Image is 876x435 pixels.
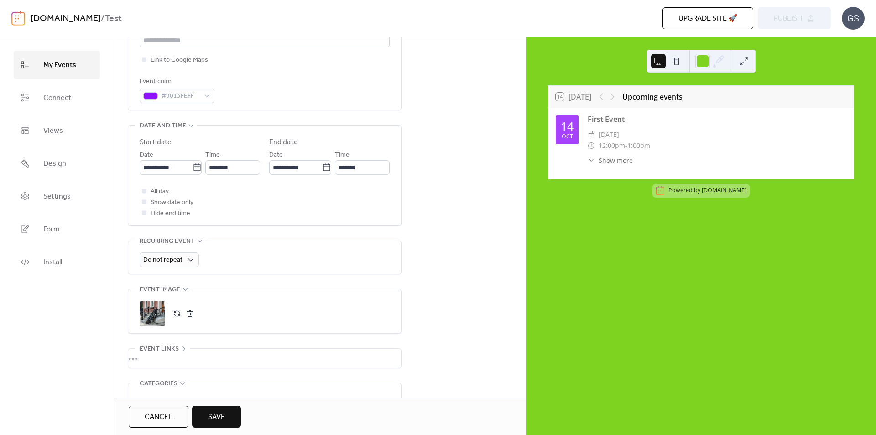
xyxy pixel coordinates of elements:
span: Save [208,412,225,423]
span: Recurring event [140,236,195,247]
span: Form [43,222,60,237]
span: My Events [43,58,76,73]
span: 12:00pm [599,140,625,151]
span: Settings [43,189,71,204]
span: 1:00pm [627,140,650,151]
span: Views [43,124,63,138]
div: ••• [128,349,401,368]
span: Date [269,150,283,161]
div: Powered by [668,187,746,194]
span: #9013FEFF [162,91,200,102]
span: Time [335,150,349,161]
b: Test [105,10,122,27]
span: Event image [140,284,180,295]
button: Save [192,406,241,428]
span: Show date only [151,197,193,208]
span: Upgrade site 🚀 [678,13,737,24]
a: [DOMAIN_NAME] [702,187,746,194]
div: ; [140,301,165,326]
div: Event color [140,76,213,87]
div: ​ [588,140,595,151]
span: No categories added yet. [140,395,211,406]
button: ​Show more [588,156,633,165]
a: [DOMAIN_NAME] [31,10,101,27]
div: Start date [140,137,172,148]
div: 14 [561,121,574,132]
span: [DATE] [599,129,619,140]
a: Form [14,215,100,243]
span: Design [43,157,66,171]
span: Categories [140,378,177,389]
span: All day [151,186,169,197]
span: Cancel [145,412,172,423]
div: Oct [562,134,573,140]
span: Date and time [140,121,186,131]
div: ​ [588,156,595,165]
span: - [625,140,627,151]
span: Link to Google Maps [151,55,208,66]
span: Time [205,150,220,161]
div: First Event [588,114,846,125]
div: Upcoming events [622,91,683,102]
button: Upgrade site 🚀 [662,7,753,29]
span: Install [43,255,62,270]
span: Do not repeat [143,254,182,266]
span: Hide end time [151,208,190,219]
a: My Events [14,51,100,79]
span: Date [140,150,153,161]
button: Cancel [129,406,188,428]
a: Design [14,149,100,178]
a: Views [14,116,100,145]
span: Event links [140,344,179,355]
a: Install [14,248,100,276]
span: Show more [599,156,633,165]
div: ​ [588,129,595,140]
b: / [101,10,105,27]
a: Settings [14,182,100,210]
span: Connect [43,91,71,105]
div: GS [842,7,865,30]
div: End date [269,137,298,148]
img: logo [11,11,25,26]
a: Connect [14,84,100,112]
